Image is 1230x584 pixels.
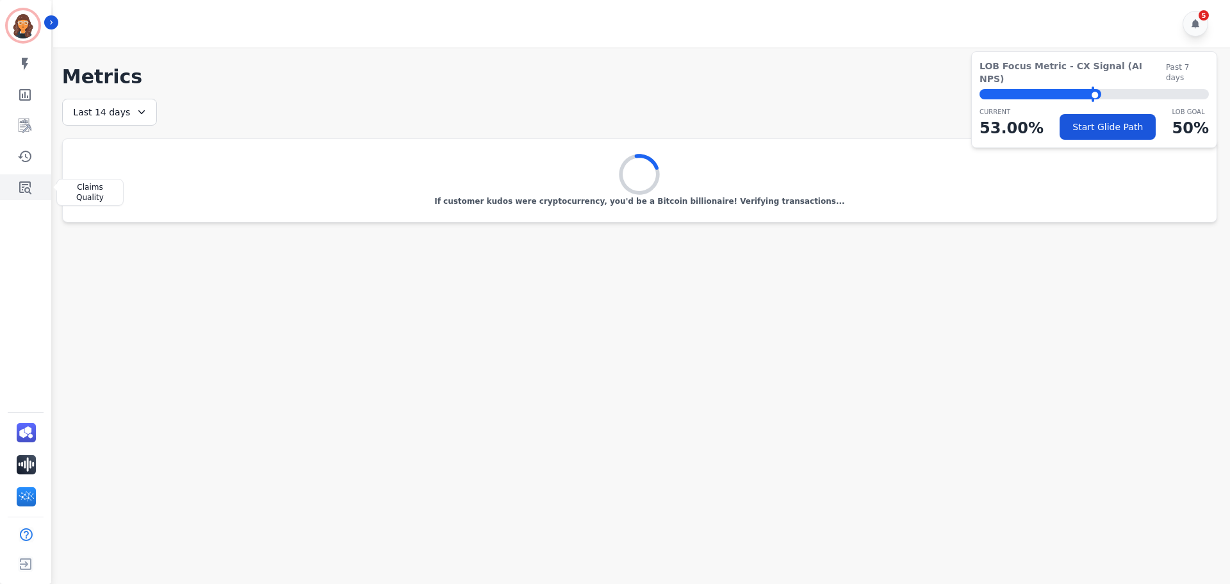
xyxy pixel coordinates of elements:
button: Start Glide Path [1060,114,1156,140]
p: 50 % [1172,117,1209,140]
p: If customer kudos were cryptocurrency, you'd be a Bitcoin billionaire! Verifying transactions... [434,196,844,206]
img: Bordered avatar [8,10,38,41]
p: 53.00 % [980,117,1044,140]
div: 5 [1199,10,1209,21]
h1: Metrics [62,65,1217,88]
p: CURRENT [980,107,1044,117]
span: Past 7 days [1166,62,1209,83]
div: Last 14 days [62,99,157,126]
p: LOB Goal [1172,107,1209,117]
span: LOB Focus Metric - CX Signal (AI NPS) [980,60,1166,85]
div: ⬤ [980,89,1101,99]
